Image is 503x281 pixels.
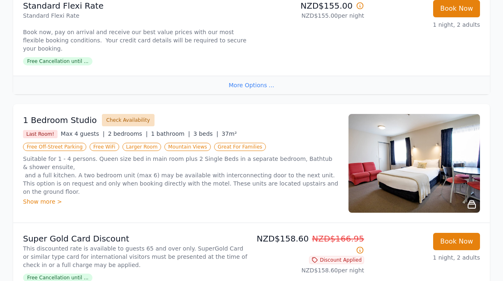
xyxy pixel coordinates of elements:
button: Book Now [433,233,480,250]
p: This discounted rate is available to guests 65 and over only. SuperGold Card or similar type card... [23,244,248,269]
span: Last Room! [23,130,58,138]
span: Free WiFi [90,143,119,151]
div: Show more > [23,197,339,206]
span: 2 bedrooms | [108,130,148,137]
button: Check Availability [102,114,155,126]
p: NZD$155.00 per night [255,12,364,20]
span: Great For Families [214,143,266,151]
p: 1 night, 2 adults [371,253,480,262]
span: Free Off-Street Parking [23,143,86,151]
p: 1 night, 2 adults [371,21,480,29]
span: Mountain Views [164,143,210,151]
h3: 1 Bedroom Studio [23,114,97,126]
p: NZD$158.60 [255,233,364,256]
span: Larger Room [122,143,162,151]
span: Free Cancellation until ... [23,57,92,65]
span: 37m² [222,130,237,137]
span: 3 beds | [194,130,219,137]
span: Max 4 guests | [61,130,105,137]
div: More Options ... [13,76,490,94]
span: 1 bathroom | [151,130,190,137]
p: NZD$158.60 per night [255,266,364,274]
p: Standard Flexi Rate Book now, pay on arrival and receive our best value prices with our most flex... [23,12,248,53]
p: Suitable for 1 - 4 persons. Queen size bed in main room plus 2 Single Beds in a separate bedroom,... [23,155,339,196]
span: NZD$166.95 [312,234,364,244]
span: Discount Applied [309,256,364,264]
p: Super Gold Card Discount [23,233,248,244]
